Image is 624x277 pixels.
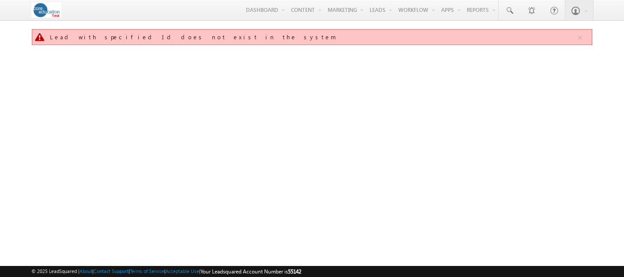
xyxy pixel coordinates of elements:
a: Acceptable Use [166,268,199,274]
div: Lead with specified Id does not exist in the system [50,33,577,41]
span: Your Leadsquared Account Number is [200,268,301,275]
a: About [79,268,92,274]
img: Custom Logo [31,2,62,18]
a: Contact Support [94,268,129,274]
span: © 2025 LeadSquared | | | | | [31,267,301,276]
span: 55142 [288,268,301,275]
a: Terms of Service [130,268,164,274]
